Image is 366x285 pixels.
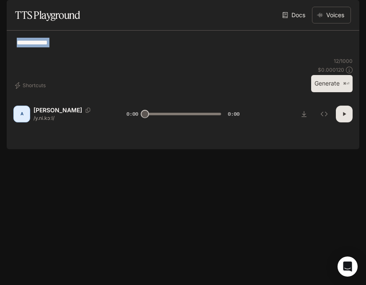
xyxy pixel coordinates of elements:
[338,256,358,277] div: Open Intercom Messenger
[318,66,344,73] p: $ 0.000120
[343,81,349,86] p: ⌘⏎
[334,57,353,65] p: 12 / 1000
[312,7,351,23] button: Voices
[82,108,94,113] button: Copy Voice ID
[15,7,80,23] h1: TTS Playground
[296,106,312,122] button: Download audio
[15,107,28,121] div: A
[13,79,49,92] button: Shortcuts
[311,75,353,92] button: Generate⌘⏎
[316,106,332,122] button: Inspect
[281,7,309,23] a: Docs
